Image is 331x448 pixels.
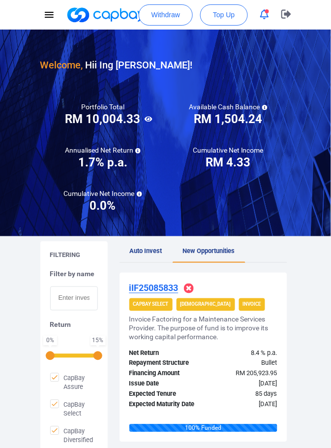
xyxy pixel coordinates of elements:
h5: Available Cash Balance [189,102,268,111]
input: Enter investment note name [50,287,98,311]
div: 8.4 % p.a. [203,349,285,359]
div: Bullet [203,358,285,369]
span: Welcome, [40,59,83,71]
div: Expected Tenure [122,389,204,400]
h5: Invoice Factoring for a Maintenance Services Provider. The purpose of fund is to improve its work... [129,315,277,342]
span: RM 205,923.95 [236,370,277,377]
span: New Opportunities [183,248,235,255]
button: Top Up [200,4,247,26]
span: CapBay Select [50,400,98,418]
div: Repayment Structure [122,358,204,369]
div: 15 % [92,338,104,344]
div: [DATE] [203,379,285,389]
button: Withdraw [139,4,193,26]
span: CapBay Assure [50,373,98,392]
h3: RM 1,504.24 [194,111,263,127]
h5: Portfolio Total [81,102,124,111]
strong: Invoice [243,302,261,307]
h5: Cumulative Net Income [193,146,264,155]
h3: Hii Ing [PERSON_NAME] ! [40,57,193,73]
h5: Return [50,320,98,329]
h3: RM 4.33 [206,155,251,170]
h3: 1.7% p.a. [78,155,127,170]
h5: Filtering [50,251,81,260]
span: Top Up [213,10,235,20]
div: 85 days [203,389,285,400]
strong: [DEMOGRAPHIC_DATA] [181,302,231,307]
span: CapBay Diversified [50,426,98,445]
div: 0 % [45,338,55,344]
span: Auto Invest [130,248,162,255]
h3: 0.0% [90,198,116,214]
u: iIF25085833 [129,283,179,293]
div: 100 % Funded [129,424,277,432]
h3: RM 10,004.33 [65,111,141,127]
h5: Cumulative Net Income [64,189,142,198]
h5: Filter by name [50,270,98,279]
div: Expected Maturity Date [122,400,204,410]
strong: CapBay Select [133,302,169,307]
div: Net Return [122,349,204,359]
div: [DATE] [203,400,285,410]
div: Issue Date [122,379,204,389]
div: Financing Amount [122,369,204,379]
h5: Annualised Net Return [65,146,141,155]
